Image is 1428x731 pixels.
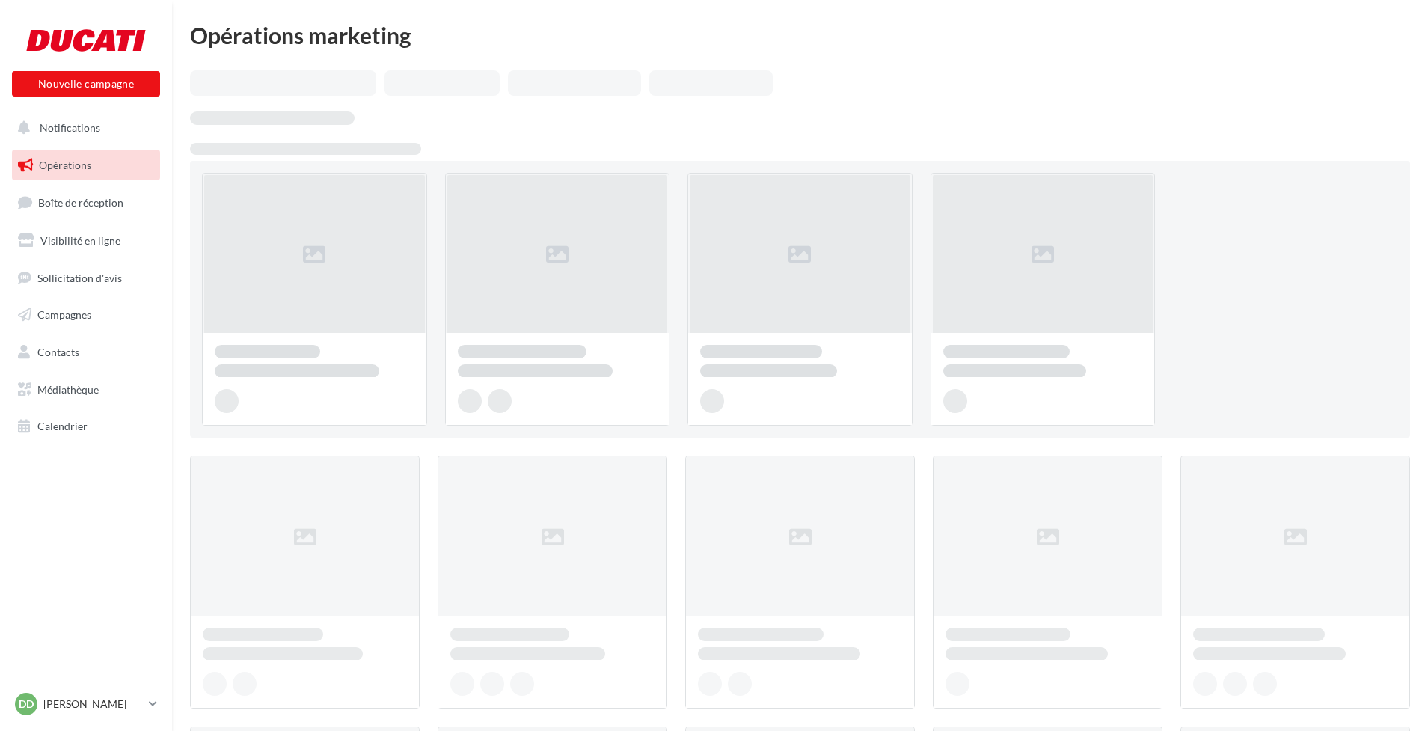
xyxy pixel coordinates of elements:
span: Boîte de réception [38,196,123,209]
button: Nouvelle campagne [12,71,160,97]
span: Médiathèque [37,383,99,396]
div: Opérations marketing [190,24,1410,46]
span: Visibilité en ligne [40,234,120,247]
span: Campagnes [37,308,91,321]
span: Contacts [37,346,79,358]
span: Calendrier [37,420,88,432]
p: [PERSON_NAME] [43,697,143,712]
span: Sollicitation d'avis [37,271,122,284]
a: DD [PERSON_NAME] [12,690,160,718]
a: Campagnes [9,299,163,331]
span: Opérations [39,159,91,171]
a: Visibilité en ligne [9,225,163,257]
button: Notifications [9,112,157,144]
span: Notifications [40,121,100,134]
a: Sollicitation d'avis [9,263,163,294]
a: Boîte de réception [9,186,163,218]
a: Médiathèque [9,374,163,406]
a: Calendrier [9,411,163,442]
a: Contacts [9,337,163,368]
span: DD [19,697,34,712]
a: Opérations [9,150,163,181]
